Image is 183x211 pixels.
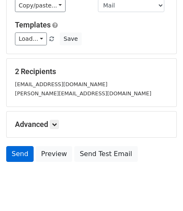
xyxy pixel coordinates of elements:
small: [EMAIL_ADDRESS][DOMAIN_NAME] [15,81,107,87]
a: Templates [15,20,51,29]
h5: Advanced [15,120,168,129]
div: Widget de chat [142,171,183,211]
a: Send Test Email [74,146,137,162]
small: [PERSON_NAME][EMAIL_ADDRESS][DOMAIN_NAME] [15,90,151,97]
a: Load... [15,32,47,45]
a: Preview [36,146,72,162]
iframe: Chat Widget [142,171,183,211]
a: Send [6,146,34,162]
h5: 2 Recipients [15,67,168,76]
button: Save [60,32,81,45]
